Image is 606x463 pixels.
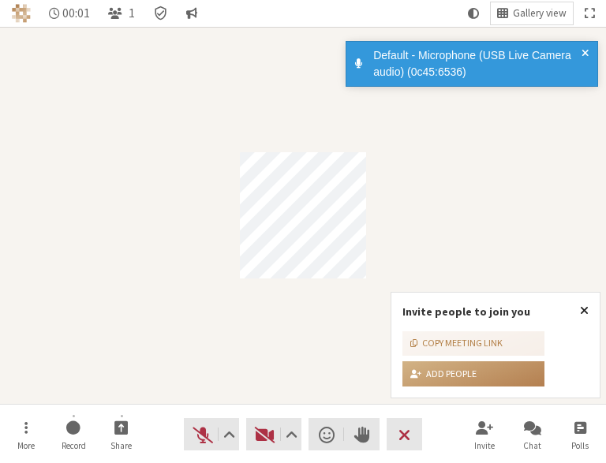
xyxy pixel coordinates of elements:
button: Copy meeting link [402,331,544,357]
button: Video setting [282,418,301,450]
button: Invite participants (Alt+I) [462,413,507,456]
button: Start video (Alt+V) [246,418,301,450]
span: Polls [571,441,589,450]
div: Meeting details Encryption enabled [147,2,174,24]
span: Chat [523,441,541,450]
span: More [17,441,35,450]
button: Audio settings [219,418,238,450]
span: Invite [474,441,495,450]
button: Add people [402,361,544,386]
button: Send a reaction [309,418,344,450]
span: 00:01 [62,6,90,20]
div: Copy meeting link [410,336,503,350]
label: Invite people to join you [402,304,530,319]
button: Open participant list [102,2,141,24]
button: Close popover [569,293,600,329]
button: Open chat [511,413,555,456]
button: Open menu [4,413,48,456]
button: Conversation [180,2,204,24]
button: Start sharing [99,413,144,456]
img: Iotum [12,4,31,23]
span: Gallery view [513,8,567,20]
div: Default - Microphone (USB Live Camera audio) (0c45:6536) [368,47,587,80]
span: Record [62,441,86,450]
div: Timer [43,2,97,24]
button: Open poll [558,413,602,456]
button: Fullscreen [578,2,600,24]
button: Unmute (Alt+A) [184,418,239,450]
button: Raise hand [344,418,380,450]
button: Start recording [51,413,95,456]
span: Share [110,441,132,450]
button: Using system theme [462,2,485,24]
button: Change layout [491,2,573,24]
button: End or leave meeting [387,418,422,450]
span: 1 [129,6,135,20]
